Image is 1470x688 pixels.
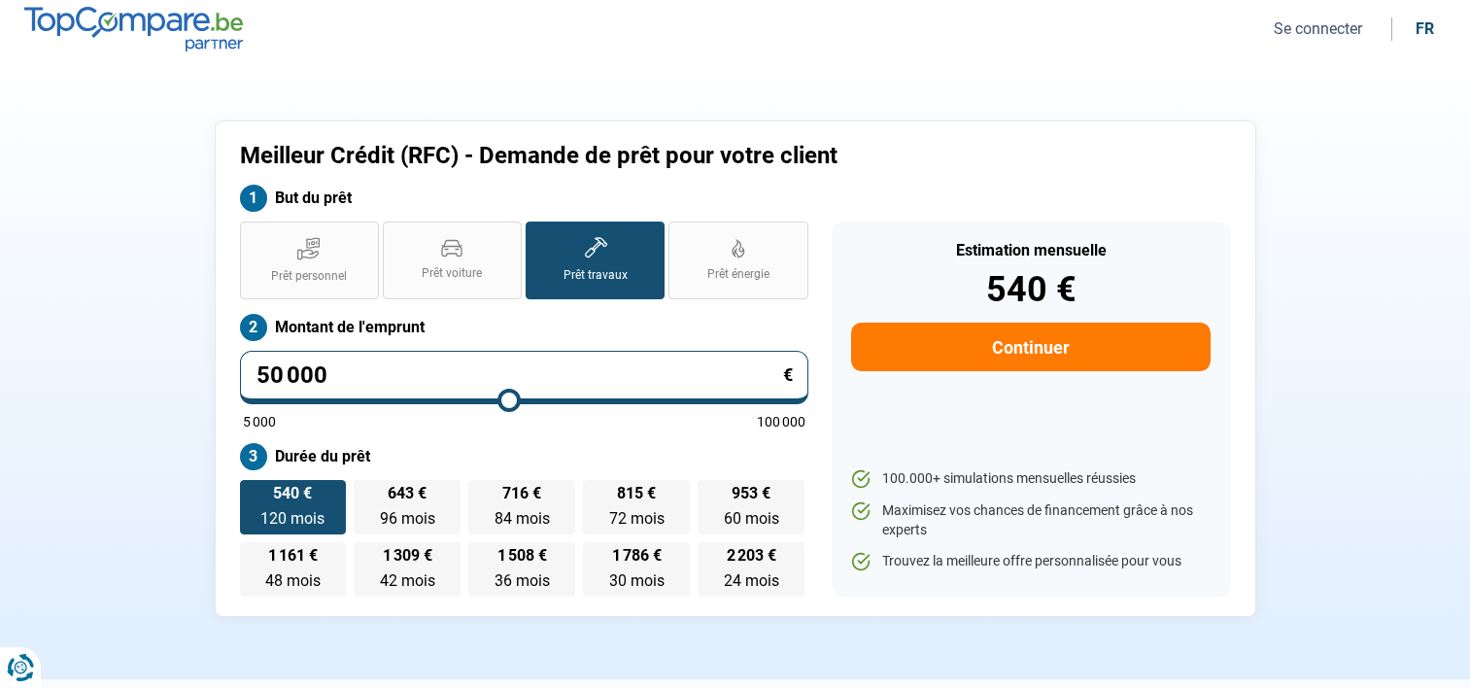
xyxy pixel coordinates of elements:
span: 48 mois [265,571,321,590]
span: 953 € [732,486,770,501]
span: 716 € [502,486,541,501]
span: 1 309 € [383,548,432,564]
span: 60 mois [724,509,779,528]
span: 42 mois [380,571,435,590]
span: € [783,366,793,384]
span: Prêt voiture [422,265,482,282]
label: Montant de l'emprunt [240,314,808,341]
span: Prêt énergie [707,266,769,283]
span: 540 € [273,486,312,501]
span: 815 € [617,486,656,501]
label: Durée du prêt [240,443,808,470]
span: Prêt travaux [564,267,628,284]
button: Continuer [851,323,1210,371]
div: Estimation mensuelle [851,243,1210,258]
span: 96 mois [380,509,435,528]
span: 84 mois [495,509,550,528]
button: Se connecter [1268,18,1368,39]
span: 36 mois [495,571,550,590]
span: 30 mois [609,571,665,590]
li: 100.000+ simulations mensuelles réussies [851,469,1210,489]
span: 100 000 [757,415,805,429]
li: Trouvez la meilleure offre personnalisée pour vous [851,552,1210,571]
label: But du prêt [240,185,808,212]
h1: Meilleur Crédit (RFC) - Demande de prêt pour votre client [240,142,977,170]
div: 540 € [851,272,1210,307]
span: 1 161 € [268,548,318,564]
span: 2 203 € [727,548,776,564]
span: 24 mois [724,571,779,590]
span: Prêt personnel [271,268,347,285]
span: 643 € [388,486,427,501]
span: 72 mois [609,509,665,528]
img: TopCompare.be [24,7,243,51]
li: Maximisez vos chances de financement grâce à nos experts [851,501,1210,539]
span: 5 000 [243,415,276,429]
span: 120 mois [260,509,325,528]
span: 1 508 € [497,548,547,564]
div: fr [1416,19,1434,38]
span: 1 786 € [612,548,662,564]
